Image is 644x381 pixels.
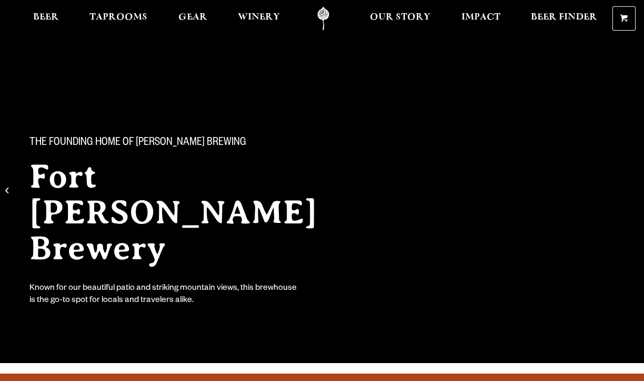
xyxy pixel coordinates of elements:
a: Beer [26,7,66,31]
a: Odell Home [304,7,343,31]
span: Beer [33,13,59,22]
a: Impact [455,7,507,31]
span: Taprooms [89,13,147,22]
a: Beer Finder [524,7,604,31]
span: Beer Finder [531,13,597,22]
a: Gear [172,7,214,31]
span: Impact [461,13,500,22]
span: The Founding Home of [PERSON_NAME] Brewing [29,136,246,150]
a: Taprooms [83,7,154,31]
span: Gear [178,13,207,22]
div: Known for our beautiful patio and striking mountain views, this brewhouse is the go-to spot for l... [29,283,299,307]
h2: Fort [PERSON_NAME] Brewery [29,159,358,266]
span: Winery [238,13,280,22]
a: Winery [231,7,287,31]
a: Our Story [363,7,437,31]
span: Our Story [370,13,430,22]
